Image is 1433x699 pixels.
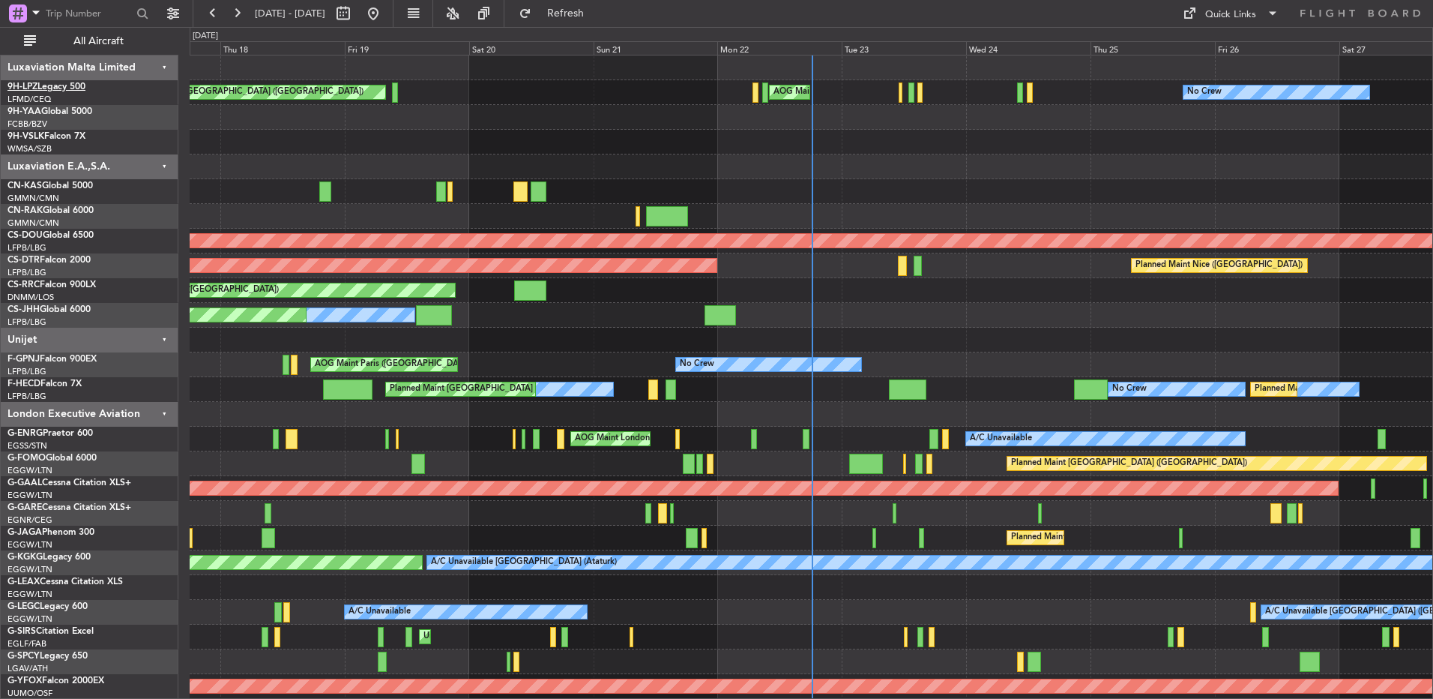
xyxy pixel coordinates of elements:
[7,256,91,265] a: CS-DTRFalcon 2000
[7,539,52,550] a: EGGW/LTN
[7,107,92,116] a: 9H-YAAGlobal 5000
[7,231,94,240] a: CS-DOUGlobal 6500
[7,181,42,190] span: CN-KAS
[7,553,91,562] a: G-KGKGLegacy 600
[7,206,43,215] span: CN-RAK
[7,316,46,328] a: LFPB/LBG
[1135,254,1303,277] div: Planned Maint Nice ([GEOGRAPHIC_DATA])
[1011,452,1247,475] div: Planned Maint [GEOGRAPHIC_DATA] ([GEOGRAPHIC_DATA])
[7,688,52,699] a: UUMO/OSF
[7,280,96,289] a: CS-RRCFalcon 900LX
[7,627,36,636] span: G-SIRS
[7,478,42,487] span: G-GAAL
[7,132,85,141] a: 9H-VSLKFalcon 7X
[7,454,97,463] a: G-FOMOGlobal 6000
[7,206,94,215] a: CN-RAKGlobal 6000
[717,41,842,55] div: Mon 22
[842,41,966,55] div: Tue 23
[773,81,893,103] div: AOG Maint Cannes (Mandelieu)
[220,41,345,55] div: Thu 18
[16,29,163,53] button: All Aircraft
[7,676,42,685] span: G-YFOX
[7,231,43,240] span: CS-DOU
[575,427,743,450] div: AOG Maint London ([GEOGRAPHIC_DATA])
[39,36,158,46] span: All Aircraft
[1187,81,1222,103] div: No Crew
[7,490,52,501] a: EGGW/LTN
[7,217,59,229] a: GMMN/CMN
[7,143,52,154] a: WMSA/SZB
[7,528,94,537] a: G-JAGAPhenom 300
[7,589,52,600] a: EGGW/LTN
[7,478,131,487] a: G-GAALCessna Citation XLS+
[7,379,82,388] a: F-HECDFalcon 7X
[1215,41,1339,55] div: Fri 26
[7,132,44,141] span: 9H-VSLK
[7,267,46,278] a: LFPB/LBG
[315,353,472,376] div: AOG Maint Paris ([GEOGRAPHIC_DATA])
[970,427,1032,450] div: A/C Unavailable
[46,2,132,25] input: Trip Number
[345,41,469,55] div: Fri 19
[7,652,40,661] span: G-SPCY
[1112,378,1147,400] div: No Crew
[1205,7,1256,22] div: Quick Links
[7,465,52,476] a: EGGW/LTN
[1011,526,1247,549] div: Planned Maint [GEOGRAPHIC_DATA] ([GEOGRAPHIC_DATA])
[7,280,40,289] span: CS-RRC
[7,514,52,526] a: EGNR/CEG
[534,8,597,19] span: Refresh
[7,503,131,512] a: G-GARECessna Citation XLS+
[423,625,670,648] div: Unplanned Maint [GEOGRAPHIC_DATA] ([GEOGRAPHIC_DATA])
[7,528,42,537] span: G-JAGA
[390,378,626,400] div: Planned Maint [GEOGRAPHIC_DATA] ([GEOGRAPHIC_DATA])
[7,379,40,388] span: F-HECD
[7,613,52,625] a: EGGW/LTN
[7,82,37,91] span: 9H-LPZ
[7,355,97,364] a: F-GPNJFalcon 900EX
[7,305,40,314] span: CS-JHH
[7,107,41,116] span: 9H-YAA
[7,429,43,438] span: G-ENRG
[431,551,617,574] div: A/C Unavailable [GEOGRAPHIC_DATA] (Ataturk)
[7,305,91,314] a: CS-JHHGlobal 6000
[7,429,93,438] a: G-ENRGPraetor 600
[7,663,48,674] a: LGAV/ATH
[7,193,59,204] a: GMMN/CMN
[193,30,218,43] div: [DATE]
[966,41,1090,55] div: Wed 24
[7,256,40,265] span: CS-DTR
[7,94,51,105] a: LFMD/CEQ
[7,118,47,130] a: FCBB/BZV
[512,1,602,25] button: Refresh
[7,355,40,364] span: F-GPNJ
[469,41,594,55] div: Sat 20
[7,181,93,190] a: CN-KASGlobal 5000
[7,82,85,91] a: 9H-LPZLegacy 500
[7,440,47,451] a: EGSS/STN
[349,601,411,623] div: A/C Unavailable
[7,292,54,303] a: DNMM/LOS
[7,602,88,611] a: G-LEGCLegacy 600
[7,391,46,402] a: LFPB/LBG
[594,41,718,55] div: Sun 21
[7,503,42,512] span: G-GARE
[255,7,325,20] span: [DATE] - [DATE]
[7,602,40,611] span: G-LEGC
[7,577,40,586] span: G-LEAX
[1090,41,1215,55] div: Thu 25
[7,577,123,586] a: G-LEAXCessna Citation XLS
[7,366,46,377] a: LFPB/LBG
[7,676,104,685] a: G-YFOXFalcon 2000EX
[7,454,46,463] span: G-FOMO
[7,638,46,649] a: EGLF/FAB
[151,81,363,103] div: Planned [GEOGRAPHIC_DATA] ([GEOGRAPHIC_DATA])
[7,242,46,253] a: LFPB/LBG
[7,627,94,636] a: G-SIRSCitation Excel
[680,353,714,376] div: No Crew
[1175,1,1286,25] button: Quick Links
[7,652,88,661] a: G-SPCYLegacy 650
[7,564,52,575] a: EGGW/LTN
[7,553,43,562] span: G-KGKG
